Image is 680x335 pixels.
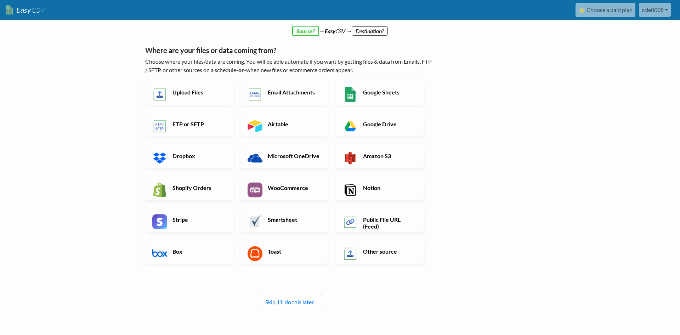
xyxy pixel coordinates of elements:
h6: Airtable [266,121,322,127]
h6: Microsoft OneDrive [266,152,322,159]
h6: Other source [361,248,417,255]
a: Toast [240,239,329,264]
img: Other Source App & API [343,246,358,261]
a: Stripe [145,207,233,232]
h6: Toast [266,248,322,255]
img: Notion App & API [343,183,358,197]
img: Stripe App & API [152,214,167,229]
img: Email New CSV or XLSX File App & API [248,87,262,102]
a: WooCommerce [240,175,329,200]
h6: Upload Files [171,89,226,96]
a: Email Attachments [240,80,329,105]
a: Notion [336,175,424,200]
h6: FTP or SFTP [171,121,226,127]
a: Upload Files [145,80,233,105]
a: Dropbox [145,144,233,168]
h6: Smartsheet [266,216,322,223]
img: Box App & API [152,246,167,261]
img: WooCommerce App & API [248,183,262,197]
h6: Google Drive [361,121,417,127]
h6: Shopify Orders [171,184,226,191]
h6: Stripe [171,216,226,223]
a: Skip, I'll do this later [265,299,314,305]
a: Microsoft OneDrive [240,144,329,168]
a: ccie0008 [639,3,671,17]
a: Box [145,239,233,264]
a: Google Sheets [336,80,424,105]
h6: Amazon S3 [361,152,417,159]
h6: WooCommerce [266,184,322,191]
p: Choose where your files/data are coming. You will be able automate if you want by getting files &... [145,57,434,74]
img: Toast App & API [248,246,262,261]
h6: Public File URL (Feed) [361,216,417,230]
img: Public File URL App & API [343,214,358,229]
h6: Box [171,248,226,255]
img: Dropbox App & API [152,151,167,166]
img: Google Sheets App & API [343,87,358,102]
a: Other source [336,239,424,264]
a: FTP or SFTP [145,112,233,137]
h5: Where are your files or data coming from? [145,46,434,54]
div: → CSV → [138,20,542,35]
img: FTP or SFTP App & API [152,119,167,134]
a: ⭐ Choose a paid plan [576,3,635,17]
b: -or- [236,67,246,73]
img: Upload Files App & API [152,87,167,102]
img: Smartsheet App & API [248,214,262,229]
a: Public File URL (Feed) [336,207,424,232]
h6: Google Sheets [361,89,417,96]
span: CSV [31,6,45,15]
h6: Dropbox [171,152,226,159]
a: Shopify Orders [145,175,233,200]
img: Microsoft OneDrive App & API [248,151,262,166]
a: EasyCSV [6,3,45,17]
img: Airtable App & API [248,119,262,134]
h6: Email Attachments [266,89,322,96]
img: Shopify App & API [152,183,167,197]
a: Google Drive [336,112,424,137]
a: Smartsheet [240,207,329,232]
h6: Notion [361,184,417,191]
a: Amazon S3 [336,144,424,168]
img: Amazon S3 App & API [343,151,358,166]
a: Airtable [240,112,329,137]
img: Google Drive App & API [343,119,358,134]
